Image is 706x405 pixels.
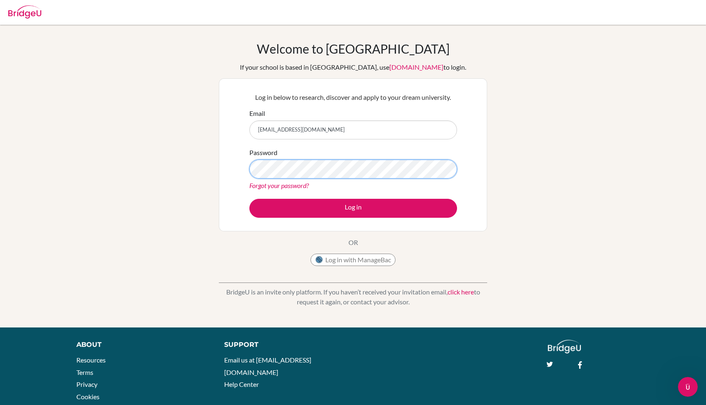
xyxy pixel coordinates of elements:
[224,340,344,350] div: Support
[310,254,396,266] button: Log in with ManageBac
[76,356,106,364] a: Resources
[249,181,309,189] a: Forgot your password?
[76,368,93,376] a: Terms
[249,148,277,158] label: Password
[8,5,41,19] img: Bridge-U
[224,356,311,376] a: Email us at [EMAIL_ADDRESS][DOMAIN_NAME]
[219,287,487,307] p: BridgeU is an invite only platform. If you haven’t received your invitation email, to request it ...
[249,92,457,102] p: Log in below to research, discover and apply to your dream university.
[224,380,259,388] a: Help Center
[389,63,443,71] a: [DOMAIN_NAME]
[257,41,450,56] h1: Welcome to [GEOGRAPHIC_DATA]
[348,238,358,247] p: OR
[249,108,265,118] label: Email
[76,340,206,350] div: About
[448,288,474,296] a: click here
[249,199,457,218] button: Log in
[548,340,581,353] img: logo_white@2x-f4f0deed5e89b7ecb1c2cc34c3e3d731f90f0f143d5ea2071677605dd97b5244.png
[76,393,100,400] a: Cookies
[240,62,466,72] div: If your school is based in [GEOGRAPHIC_DATA], use to login.
[76,380,97,388] a: Privacy
[678,377,698,397] iframe: Intercom live chat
